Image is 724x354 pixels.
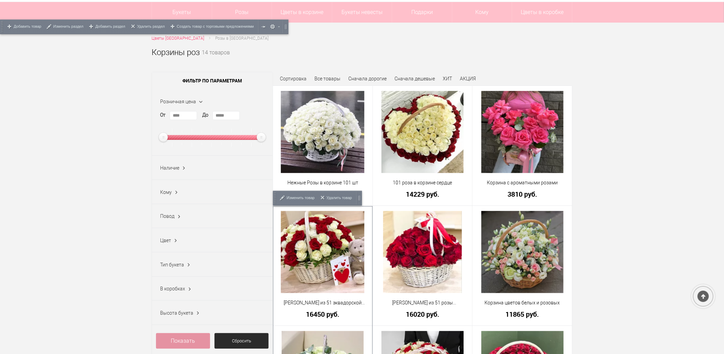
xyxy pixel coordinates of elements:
a: Добавить товар [5,19,42,34]
div: Двойной щелчок - Изменить товар [473,206,572,326]
a: 14229 руб. [377,191,468,198]
span: Добавить раздел [95,19,125,34]
span: Высота букета [160,310,193,316]
div: Двойной щелчок - Изменить товар [273,86,373,206]
span: Сортировка [280,76,307,81]
a: Сначала дорогие [348,76,387,81]
a: Подарки [392,2,452,23]
a: Розы [212,2,272,23]
a: Изменить товар [279,191,316,206]
span: Добавить товар [14,19,41,34]
a: 101 роза в корзине сердце [377,179,468,186]
a: Удалить товар [319,191,353,206]
img: Корзина из 51 эквадорской розы микс [281,211,364,293]
span: Изменить раздел [53,19,83,34]
a: 16020 руб. [377,311,468,318]
a: ХИТ [443,76,452,81]
span: Удалить товар [327,191,352,205]
a: Сначала дешевые [395,76,435,81]
span: Кому [160,189,172,195]
label: От [160,112,166,119]
a: Корзина цветов белых и розовых [477,299,568,306]
a: АКЦИЯ [460,76,476,81]
span: Удалить раздел [137,19,165,34]
span: Создать товар с торговыми предложениями [177,19,254,34]
label: До [202,112,208,119]
img: Корзина из 51 розы (Эквадор) [383,211,462,293]
span: Наличие [160,165,179,171]
div: Двойной щелчок - Изменить товар [473,86,572,206]
span: В коробках [160,286,185,291]
img: 101 роза в корзине сердце [382,91,464,173]
img: Нежные Розы в корзине 101 шт [281,91,364,173]
span: Кому [452,2,512,23]
a: Цветы в коробке [512,2,572,23]
div: Двойной щелчок - Изменить товар [373,86,473,206]
a: Создать товар с торговыми предложениями [169,19,255,34]
img: Корзина с ароматными розами [481,91,564,173]
span: Розы в [GEOGRAPHIC_DATA] [215,36,269,41]
a: Цветы в корзине [272,2,332,23]
a: Нежные Розы в корзине 101 шт [277,179,368,186]
a: [PERSON_NAME] из 51 эквадорской розы микс [277,299,368,306]
span: Фильтр по параметрам [152,72,273,89]
a: [PERSON_NAME] из 51 розы ([GEOGRAPHIC_DATA]) [377,299,468,306]
h1: Корзины роз [152,46,200,58]
a: Букеты [152,2,212,23]
a: 3810 руб. [477,191,568,198]
span: Изменить товар [287,191,315,205]
a: Изменить раздел [45,19,85,34]
a: Показать [156,333,210,349]
a: Букеты невесты [332,2,392,23]
small: 14 товаров [202,50,230,67]
a: Цветы [GEOGRAPHIC_DATA] [152,35,204,42]
div: Двойной щелчок - Изменить товар [273,206,373,326]
a: Удалить раздел [129,19,166,34]
a: 16450 руб. [277,311,368,318]
a: Все товары [314,76,340,81]
span: Повод [160,213,174,219]
img: Корзина цветов белых и розовых [481,211,564,293]
a: Добавить раздел [87,19,126,34]
a: Сбросить [215,333,269,349]
span: Цвет [160,238,171,243]
span: Тип букета [160,262,184,267]
div: Двойной щелчок - Изменить товар [373,206,473,326]
span: Розничная цена [160,99,196,104]
a: Корзина с ароматными розами [477,179,568,186]
a: 11865 руб. [477,311,568,318]
span: Цветы [GEOGRAPHIC_DATA] [152,36,204,41]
